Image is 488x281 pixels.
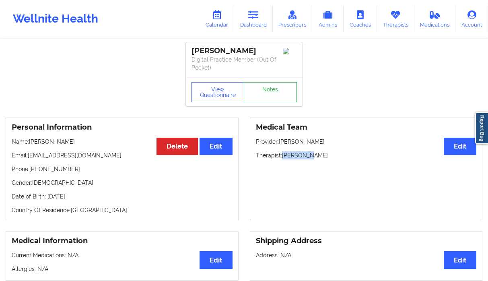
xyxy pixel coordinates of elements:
button: Edit [200,251,232,269]
button: Edit [444,138,476,155]
button: View Questionnaire [191,82,245,102]
p: Name: [PERSON_NAME] [12,138,233,146]
h3: Medical Information [12,236,233,246]
div: [PERSON_NAME] [191,46,297,56]
a: Admins [312,6,344,32]
p: Digital Practice Member (Out Of Pocket) [191,56,297,72]
button: Edit [200,138,232,155]
a: Notes [244,82,297,102]
p: Address: N/A [256,251,477,259]
p: Phone: [PHONE_NUMBER] [12,165,233,173]
h3: Shipping Address [256,236,477,246]
p: Email: [EMAIL_ADDRESS][DOMAIN_NAME] [12,151,233,159]
p: Therapist: [PERSON_NAME] [256,151,477,159]
p: Country Of Residence: [GEOGRAPHIC_DATA] [12,206,233,214]
a: Therapists [377,6,414,32]
a: Medications [414,6,456,32]
p: Current Medications: N/A [12,251,233,259]
p: Allergies: N/A [12,265,233,273]
a: Report Bug [475,112,488,144]
a: Dashboard [234,6,273,32]
h3: Medical Team [256,123,477,132]
p: Gender: [DEMOGRAPHIC_DATA] [12,179,233,187]
button: Delete [156,138,198,155]
a: Prescribers [273,6,313,32]
p: Date of Birth: [DATE] [12,192,233,200]
h3: Personal Information [12,123,233,132]
img: Image%2Fplaceholer-image.png [283,48,297,54]
a: Account [455,6,488,32]
button: Edit [444,251,476,269]
a: Calendar [200,6,234,32]
p: Provider: [PERSON_NAME] [256,138,477,146]
a: Coaches [344,6,377,32]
